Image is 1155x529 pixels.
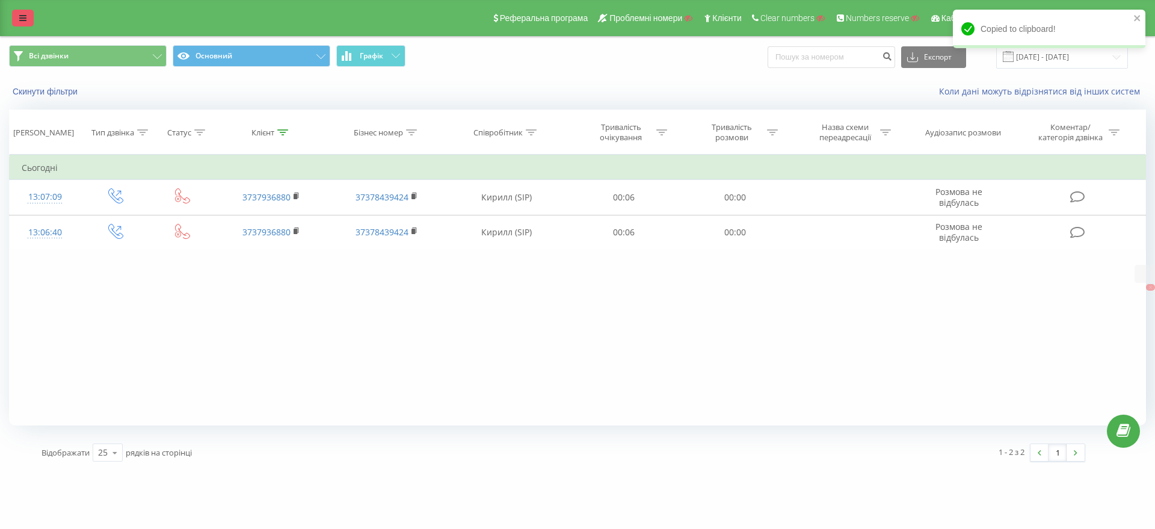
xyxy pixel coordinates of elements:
button: Основний [173,45,330,67]
div: Статус [167,128,191,138]
div: Тривалість очікування [589,122,653,143]
div: Тип дзвінка [91,128,134,138]
button: Експорт [901,46,966,68]
a: 1 [1049,444,1067,461]
button: X [1146,284,1155,291]
span: Всі дзвінки [29,51,69,61]
div: 1 - 2 з 2 [999,446,1024,458]
div: Бізнес номер [354,128,403,138]
span: Проблемні номери [609,13,682,23]
td: Кирилл (SIP) [444,180,568,215]
a: 3737936880 [242,191,291,203]
a: 37378439424 [356,226,408,238]
a: Коли дані можуть відрізнятися вiд інших систем [939,85,1146,97]
td: 00:06 [568,180,679,215]
button: Графік [336,45,405,67]
td: 00:06 [568,215,679,250]
td: Кирилл (SIP) [444,215,568,250]
span: Графік [360,52,383,60]
div: 13:06:40 [22,221,69,244]
span: Numbers reserve [846,13,909,23]
div: Аудіозапис розмови [925,128,1001,138]
input: Пошук за номером [768,46,895,68]
div: Співробітник [473,128,523,138]
a: 37378439424 [356,191,408,203]
span: Розмова не відбулась [935,186,982,208]
td: 00:00 [679,215,790,250]
span: рядків на сторінці [126,447,192,458]
button: Скинути фільтри [9,86,84,97]
span: Clear numbers [760,13,815,23]
div: Тривалість розмови [700,122,764,143]
button: Всі дзвінки [9,45,167,67]
div: 13:07:09 [22,185,69,209]
td: Сьогодні [10,156,1146,180]
div: 25 [98,447,108,459]
div: Коментар/категорія дзвінка [1035,122,1106,143]
div: Клієнт [251,128,274,138]
td: 00:00 [679,180,790,215]
div: Назва схеми переадресації [813,122,877,143]
div: [PERSON_NAME] [13,128,74,138]
span: Розмова не відбулась [935,221,982,243]
span: Клієнти [712,13,742,23]
button: close [1133,13,1142,25]
span: Відображати [42,447,90,458]
div: Copied to clipboard! [953,10,1145,48]
a: 3737936880 [242,226,291,238]
span: Реферальна програма [500,13,588,23]
span: Кабінет [941,13,971,23]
